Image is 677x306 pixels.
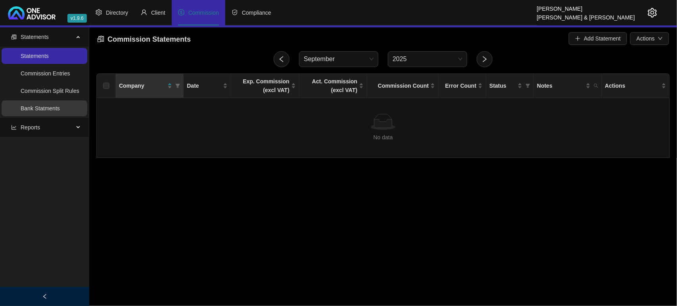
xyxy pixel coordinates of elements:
span: right [481,56,488,63]
span: Client [151,10,165,16]
span: left [42,294,48,299]
a: Statements [21,53,49,59]
span: reconciliation [97,35,104,42]
span: user [141,9,147,15]
span: Notes [537,81,584,90]
span: v1.9.6 [67,14,87,23]
img: 2df55531c6924b55f21c4cf5d4484680-logo-light.svg [8,6,56,19]
th: Actions [602,74,670,98]
div: [PERSON_NAME] [537,2,635,11]
span: plus [575,36,581,41]
span: left [278,56,285,63]
span: Commission Count [370,81,429,90]
div: [PERSON_NAME] & [PERSON_NAME] [537,11,635,19]
span: Statements [21,34,49,40]
span: search [592,80,600,92]
a: Commission Entries [21,70,70,77]
span: Commission Statements [107,35,191,43]
span: dollar [178,9,184,15]
span: Reports [21,124,40,131]
span: 2025 [393,52,462,67]
th: Exp. Commission (excl VAT) [231,74,299,98]
span: filter [175,83,180,88]
span: Actions [637,34,655,43]
span: filter [525,83,530,88]
span: Commission [188,10,219,16]
span: filter [174,80,182,92]
span: setting [96,9,102,15]
span: September [304,52,374,67]
span: Company [119,81,166,90]
span: filter [524,80,532,92]
span: Error Count [442,81,476,90]
span: Compliance [242,10,271,16]
span: Directory [106,10,128,16]
th: Status [486,74,534,98]
span: Actions [605,81,660,90]
button: Actionsdown [630,32,669,45]
span: line-chart [11,125,17,130]
span: reconciliation [11,34,17,40]
span: search [594,83,598,88]
span: Add Statement [584,34,621,43]
span: setting [648,8,657,17]
div: No data [103,133,663,142]
span: Date [187,81,221,90]
span: Exp. Commission (excl VAT) [234,77,289,94]
span: Status [489,81,516,90]
span: safety [232,9,238,15]
a: Bank Statments [21,105,60,112]
th: Error Count [439,74,486,98]
th: Date [184,74,231,98]
button: Add Statement [569,32,627,45]
span: Act. Commission (excl VAT) [303,77,357,94]
th: Commission Count [367,74,439,98]
a: Commission Split Rules [21,88,79,94]
span: down [658,36,663,41]
th: Notes [534,74,602,98]
th: Act. Commission (excl VAT) [299,74,367,98]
